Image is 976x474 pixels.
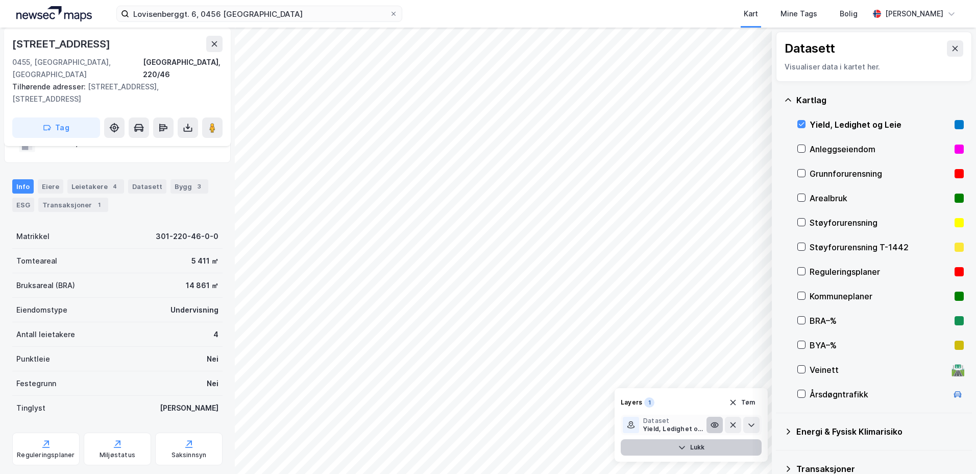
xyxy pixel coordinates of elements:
[207,377,218,390] div: Nei
[191,255,218,267] div: 5 411 ㎡
[128,179,166,194] div: Datasett
[810,241,950,253] div: Støyforurensning T-1442
[12,36,112,52] div: [STREET_ADDRESS]
[110,181,120,192] div: 4
[186,279,218,292] div: 14 861 ㎡
[643,425,706,433] div: Yield, Ledighet og Leie
[16,377,56,390] div: Festegrunn
[12,198,34,212] div: ESG
[780,8,817,20] div: Mine Tags
[129,6,389,21] input: Søk på adresse, matrikkel, gårdeiere, leietakere eller personer
[172,451,207,459] div: Saksinnsyn
[810,192,950,204] div: Arealbruk
[810,290,950,302] div: Kommuneplaner
[38,179,63,194] div: Eiere
[785,61,963,73] div: Visualiser data i kartet her.
[810,364,947,376] div: Veinett
[170,179,208,194] div: Bygg
[810,217,950,229] div: Støyforurensning
[785,40,835,57] div: Datasett
[722,394,762,411] button: Tøm
[12,56,143,81] div: 0455, [GEOGRAPHIC_DATA], [GEOGRAPHIC_DATA]
[207,353,218,365] div: Nei
[621,439,762,456] button: Lukk
[170,304,218,316] div: Undervisning
[810,266,950,278] div: Reguleringsplaner
[621,398,642,407] div: Layers
[12,179,34,194] div: Info
[16,230,50,243] div: Matrikkel
[925,425,976,474] div: Kontrollprogram for chat
[810,339,950,351] div: BYA–%
[100,451,135,459] div: Miljøstatus
[744,8,758,20] div: Kart
[160,402,218,414] div: [PERSON_NAME]
[194,181,204,192] div: 3
[38,198,108,212] div: Transaksjoner
[67,179,124,194] div: Leietakere
[925,425,976,474] iframe: Chat Widget
[16,6,92,21] img: logo.a4113a55bc3d86da70a041830d287a7e.svg
[17,451,75,459] div: Reguleringsplaner
[12,81,214,105] div: [STREET_ADDRESS], [STREET_ADDRESS]
[643,417,706,425] div: Dataset
[644,397,654,408] div: 1
[12,117,100,138] button: Tag
[885,8,943,20] div: [PERSON_NAME]
[156,230,218,243] div: 301-220-46-0-0
[810,168,950,180] div: Grunnforurensning
[16,255,57,267] div: Tomteareal
[213,328,218,341] div: 4
[840,8,858,20] div: Bolig
[796,425,964,438] div: Energi & Fysisk Klimarisiko
[94,200,104,210] div: 1
[16,402,45,414] div: Tinglyst
[810,118,950,131] div: Yield, Ledighet og Leie
[16,279,75,292] div: Bruksareal (BRA)
[810,143,950,155] div: Anleggseiendom
[951,363,965,376] div: 🛣️
[16,328,75,341] div: Antall leietakere
[143,56,223,81] div: [GEOGRAPHIC_DATA], 220/46
[16,353,50,365] div: Punktleie
[16,304,67,316] div: Eiendomstype
[796,94,964,106] div: Kartlag
[810,388,947,400] div: Årsdøgntrafikk
[12,82,88,91] span: Tilhørende adresser:
[810,315,950,327] div: BRA–%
